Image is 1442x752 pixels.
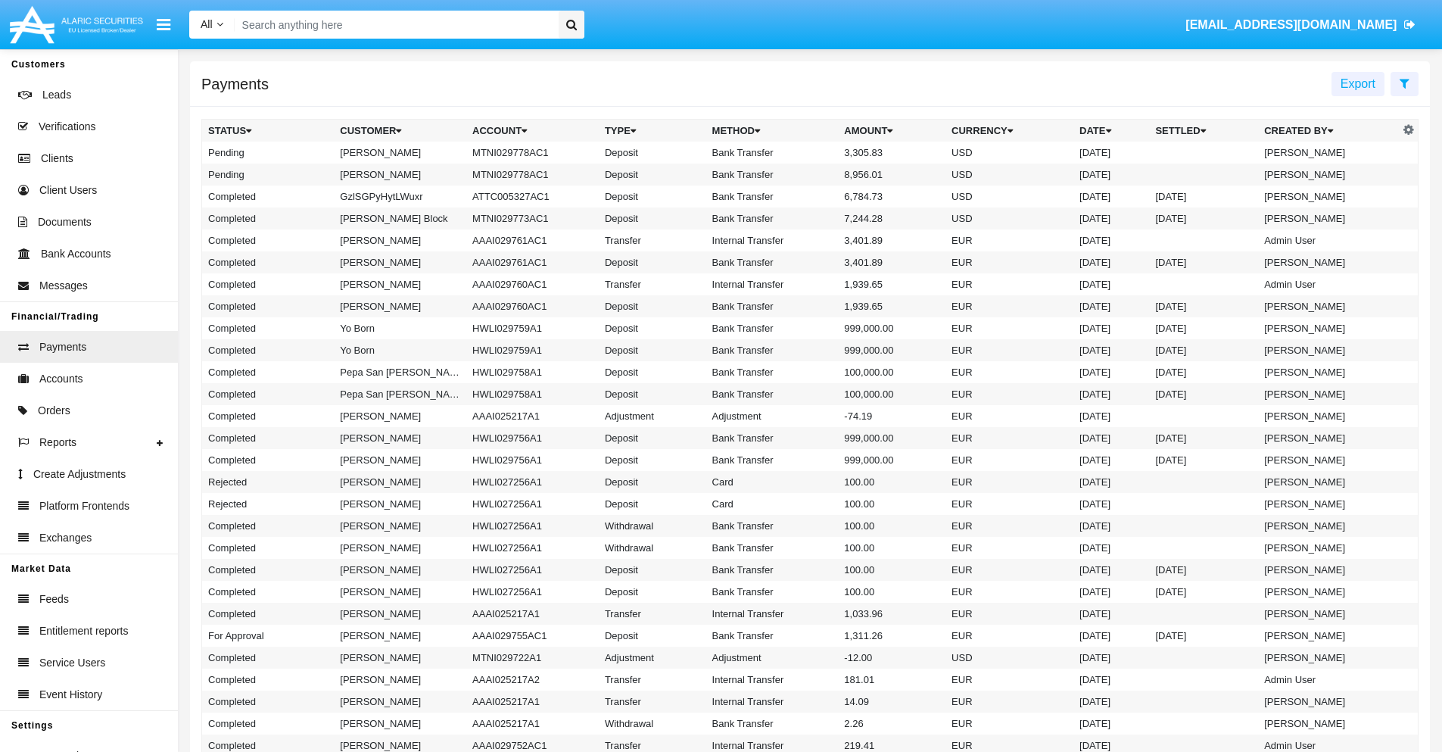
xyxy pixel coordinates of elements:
[1149,339,1258,361] td: [DATE]
[334,669,466,691] td: [PERSON_NAME]
[202,537,335,559] td: Completed
[1258,691,1399,713] td: [PERSON_NAME]
[945,295,1073,317] td: EUR
[1258,208,1399,229] td: [PERSON_NAME]
[202,273,335,295] td: Completed
[945,581,1073,603] td: EUR
[945,186,1073,208] td: USD
[1073,186,1149,208] td: [DATE]
[1258,317,1399,339] td: [PERSON_NAME]
[1073,164,1149,186] td: [DATE]
[466,405,599,427] td: AAAI025217A1
[1149,208,1258,229] td: [DATE]
[1258,449,1399,471] td: [PERSON_NAME]
[466,537,599,559] td: HWLI027256A1
[1258,713,1399,735] td: [PERSON_NAME]
[1149,427,1258,449] td: [DATE]
[466,713,599,735] td: AAAI025217A1
[706,581,839,603] td: Bank Transfer
[39,183,97,198] span: Client Users
[202,493,335,515] td: Rejected
[599,120,706,142] th: Type
[1258,405,1399,427] td: [PERSON_NAME]
[466,229,599,251] td: AAAI029761AC1
[945,537,1073,559] td: EUR
[1073,625,1149,647] td: [DATE]
[838,603,945,625] td: 1,033.96
[599,691,706,713] td: Transfer
[838,295,945,317] td: 1,939.65
[945,164,1073,186] td: USD
[1073,581,1149,603] td: [DATE]
[706,713,839,735] td: Bank Transfer
[1258,273,1399,295] td: Admin User
[1258,186,1399,208] td: [PERSON_NAME]
[945,120,1073,142] th: Currency
[1149,581,1258,603] td: [DATE]
[599,361,706,383] td: Deposit
[466,427,599,449] td: HWLI029756A1
[466,383,599,405] td: HWLI029758A1
[1149,317,1258,339] td: [DATE]
[8,2,145,47] img: Logo image
[39,530,92,546] span: Exchanges
[334,603,466,625] td: [PERSON_NAME]
[945,449,1073,471] td: EUR
[1073,120,1149,142] th: Date
[466,581,599,603] td: HWLI027256A1
[599,647,706,669] td: Adjustment
[1073,603,1149,625] td: [DATE]
[202,120,335,142] th: Status
[1073,361,1149,383] td: [DATE]
[838,251,945,273] td: 3,401.89
[706,515,839,537] td: Bank Transfer
[945,229,1073,251] td: EUR
[599,559,706,581] td: Deposit
[334,493,466,515] td: [PERSON_NAME]
[334,537,466,559] td: [PERSON_NAME]
[945,142,1073,164] td: USD
[202,317,335,339] td: Completed
[599,208,706,229] td: Deposit
[838,273,945,295] td: 1,939.65
[189,17,235,33] a: All
[1258,537,1399,559] td: [PERSON_NAME]
[39,278,88,294] span: Messages
[706,164,839,186] td: Bank Transfer
[202,471,335,493] td: Rejected
[706,361,839,383] td: Bank Transfer
[599,625,706,647] td: Deposit
[42,87,71,103] span: Leads
[1073,427,1149,449] td: [DATE]
[838,142,945,164] td: 3,305.83
[466,471,599,493] td: HWLI027256A1
[945,427,1073,449] td: EUR
[1258,120,1399,142] th: Created By
[599,251,706,273] td: Deposit
[599,713,706,735] td: Withdrawal
[334,361,466,383] td: Pepa San [PERSON_NAME]
[466,603,599,625] td: AAAI025217A1
[945,383,1073,405] td: EUR
[1073,449,1149,471] td: [DATE]
[33,466,126,482] span: Create Adjustments
[466,273,599,295] td: AAAI029760AC1
[838,669,945,691] td: 181.01
[599,273,706,295] td: Transfer
[334,405,466,427] td: [PERSON_NAME]
[1149,295,1258,317] td: [DATE]
[202,361,335,383] td: Completed
[466,669,599,691] td: AAAI025217A2
[1149,361,1258,383] td: [DATE]
[706,405,839,427] td: Adjustment
[466,515,599,537] td: HWLI027256A1
[466,251,599,273] td: AAAI029761AC1
[1258,383,1399,405] td: [PERSON_NAME]
[1149,120,1258,142] th: Settled
[838,229,945,251] td: 3,401.89
[1149,449,1258,471] td: [DATE]
[706,208,839,229] td: Bank Transfer
[466,317,599,339] td: HWLI029759A1
[945,669,1073,691] td: EUR
[38,214,92,230] span: Documents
